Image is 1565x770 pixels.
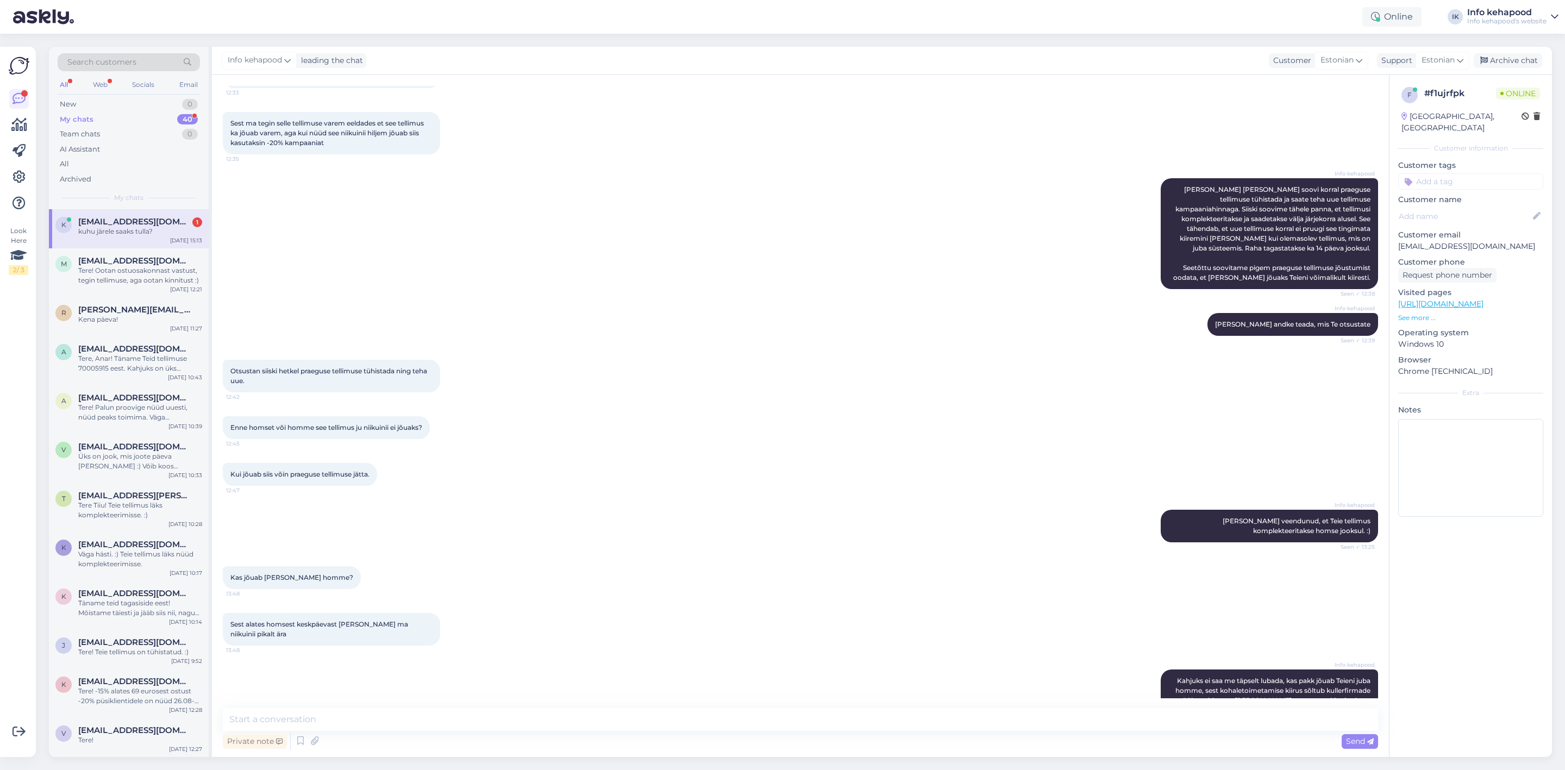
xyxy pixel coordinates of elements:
[78,227,202,236] div: kuhu järele saaks tulla?
[78,491,191,500] span: tiiu.riismandel@gmail.com
[1398,404,1543,416] p: Notes
[78,637,191,647] span: juulika.siimann@gmail.com
[230,119,425,147] span: Sest ma tegin selle tellimuse varem eeldades et see tellimus ka jõuab varem, aga kui nüüd see nii...
[1407,91,1412,99] span: f
[61,729,66,737] span: v
[169,706,202,714] div: [DATE] 12:28
[1401,111,1522,134] div: [GEOGRAPHIC_DATA], [GEOGRAPHIC_DATA]
[182,129,198,140] div: 0
[1215,320,1370,328] span: [PERSON_NAME] andke teada, mis Te otsustate
[182,99,198,110] div: 0
[168,520,202,528] div: [DATE] 10:28
[226,646,267,654] span: 13:48
[226,89,267,97] span: 12:33
[1334,543,1375,551] span: Seen ✓ 13:25
[61,397,66,405] span: a
[130,78,156,92] div: Socials
[1467,8,1558,26] a: Info kehapoodInfo kehapood's website
[170,324,202,333] div: [DATE] 11:27
[226,590,267,598] span: 13:48
[60,144,100,155] div: AI Assistant
[1398,354,1543,366] p: Browser
[78,442,191,452] span: virgeaug@gmail.com
[114,193,143,203] span: My chats
[1346,736,1374,746] span: Send
[78,452,202,471] div: Üks on jook, mis joote päeva [PERSON_NAME] :) Võib koos kasutada
[1334,661,1375,669] span: Info kehapood
[1398,268,1497,283] div: Request phone number
[1362,7,1422,27] div: Online
[230,573,353,581] span: Kas jõuab [PERSON_NAME] homme?
[60,114,93,125] div: My chats
[192,217,202,227] div: 1
[61,260,67,268] span: m
[1398,241,1543,252] p: [EMAIL_ADDRESS][DOMAIN_NAME]
[78,305,191,315] span: rita.m.gyarmati@gmail.com
[1467,8,1547,17] div: Info kehapood
[61,543,66,552] span: k
[1334,170,1375,178] span: Info kehapood
[1269,55,1311,66] div: Customer
[1424,87,1496,100] div: # f1ujrfpk
[61,221,66,229] span: k
[78,686,202,706] div: Tere! -15% alates 69 eurosest ostust -20% püsiklientidele on nüüd 26.08-28.08 alates 69 eurosest ...
[1399,210,1531,222] input: Add name
[1398,256,1543,268] p: Customer phone
[169,618,202,626] div: [DATE] 10:14
[226,155,267,163] span: 12:35
[297,55,363,66] div: leading the chat
[1377,55,1412,66] div: Support
[230,470,370,478] span: Kui jõuab siis võin praeguse tellimuse jätta.
[1398,388,1543,398] div: Extra
[78,647,202,657] div: Tere! Teie tellimus on tühistatud. :)
[1173,185,1372,281] span: [PERSON_NAME] [PERSON_NAME] soovi korral praeguse tellimuse tühistada ja saate teha uue tellimuse...
[169,745,202,753] div: [DATE] 12:27
[61,680,66,688] span: k
[168,471,202,479] div: [DATE] 10:33
[9,265,28,275] div: 2 / 3
[78,217,191,227] span: katlinmikker@gmail.com
[1398,339,1543,350] p: Windows 10
[1398,313,1543,323] p: See more ...
[170,569,202,577] div: [DATE] 10:17
[226,486,267,494] span: 12:47
[9,226,28,275] div: Look Here
[78,403,202,422] div: Tere! Palun proovige nüüd uuesti, nüüd peaks toimima. Väga vabandame segaduse pärast!
[78,589,191,598] span: katrinlehepuu@hotmail.com
[1334,290,1375,298] span: Seen ✓ 12:38
[170,285,202,293] div: [DATE] 12:21
[60,99,76,110] div: New
[1398,229,1543,241] p: Customer email
[78,266,202,285] div: Tere! Ootan ostuosakonnast vastust, tegin tellimuse, aga ootan kinnitust :)
[60,174,91,185] div: Archived
[78,344,191,354] span: anaralijev@gmail.com
[226,393,267,401] span: 12:42
[1467,17,1547,26] div: Info kehapood's website
[78,354,202,373] div: Tere, Anar! Täname Teid tellimuse 70005915 eest. Kahjuks on üks [PERSON_NAME] tellimusest hetkel ...
[78,315,202,324] div: Kena päeva!
[1398,287,1543,298] p: Visited pages
[60,129,100,140] div: Team chats
[177,114,198,125] div: 40
[228,54,282,66] span: Info kehapood
[78,735,202,745] div: Tere!
[177,78,200,92] div: Email
[62,641,65,649] span: j
[1398,160,1543,171] p: Customer tags
[61,592,66,600] span: k
[78,500,202,520] div: Tere Tiiu! Teie tellimus läks komplekteerimisse. :)
[1334,336,1375,345] span: Seen ✓ 12:39
[223,734,287,749] div: Private note
[1398,299,1483,309] a: [URL][DOMAIN_NAME]
[61,348,66,356] span: a
[1398,143,1543,153] div: Customer information
[62,494,66,503] span: t
[9,55,29,76] img: Askly Logo
[78,540,191,549] span: kristikliimann.kk@gmail.com
[168,373,202,381] div: [DATE] 10:43
[1334,501,1375,509] span: Info kehapood
[230,423,422,431] span: Enne homset või homme see tellimus ju niikuinii ei jõuaks?
[1448,9,1463,24] div: IK
[230,367,429,385] span: Otsustan siiski hetkel praeguse tellimuse tühistada ning teha uue.
[1169,677,1372,714] span: Kahjuks ei saa me täpselt lubada, kas pakk jõuab Teieni juba homme, sest kohaletoimetamise kiirus...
